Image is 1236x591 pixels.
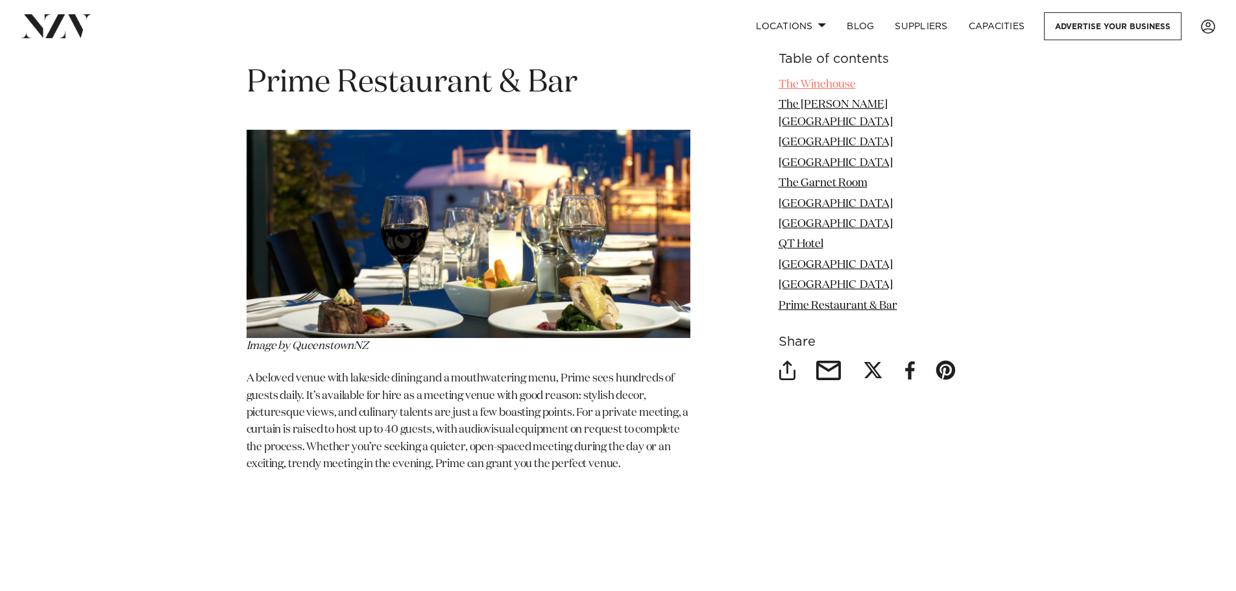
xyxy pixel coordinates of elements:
[21,14,91,38] img: nzv-logo.png
[779,199,893,210] a: [GEOGRAPHIC_DATA]
[779,137,893,148] a: [GEOGRAPHIC_DATA]
[958,12,1036,40] a: Capacities
[745,12,836,40] a: Locations
[779,219,893,230] a: [GEOGRAPHIC_DATA]
[779,300,897,311] a: Prime Restaurant & Bar
[779,79,856,90] a: The Winehouse
[884,12,958,40] a: SUPPLIERS
[779,335,990,349] h6: Share
[779,280,893,291] a: [GEOGRAPHIC_DATA]
[779,53,990,66] h6: Table of contents
[247,67,577,99] span: Prime Restaurant & Bar
[779,178,867,189] a: The Garnet Room
[779,158,893,169] a: [GEOGRAPHIC_DATA]
[779,259,893,271] a: [GEOGRAPHIC_DATA]
[779,239,823,250] a: QT Hotel
[779,99,893,127] a: The [PERSON_NAME][GEOGRAPHIC_DATA]
[247,373,689,470] span: A beloved venue with lakeside dining and a mouthwatering menu, Prime sees hundreds of guests dail...
[1044,12,1181,40] a: Advertise your business
[247,341,369,352] em: Image by QueenstownNZ
[836,12,884,40] a: BLOG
